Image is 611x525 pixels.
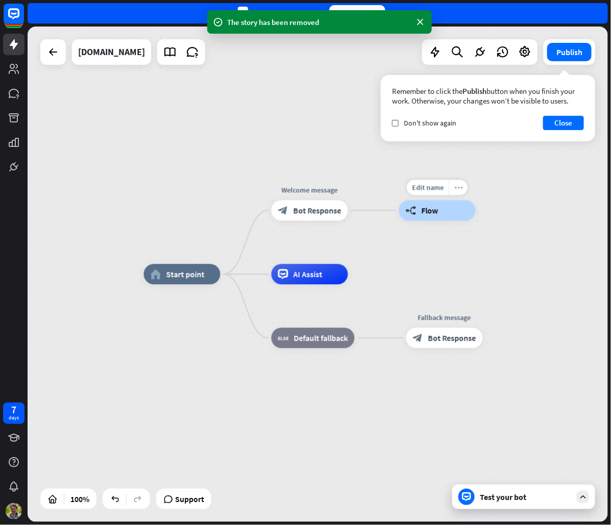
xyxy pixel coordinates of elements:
i: block_fallback [278,333,289,343]
i: more_horiz [454,184,462,191]
span: Bot Response [294,206,341,216]
div: Upgrade now [329,5,385,21]
div: 7 [11,405,16,414]
i: builder_tree [406,206,417,216]
span: Publish [462,86,486,96]
span: Start point [166,269,205,280]
i: block_bot_response [413,333,423,343]
span: Support [175,491,204,507]
span: Bot Response [428,333,476,343]
a: 7 days [3,403,25,424]
button: Close [543,116,584,130]
div: Fallback message [399,313,491,323]
i: home_2 [151,269,161,280]
span: AI Assist [294,269,323,280]
div: days [9,414,19,421]
div: days left in your trial. [238,7,321,20]
button: Publish [547,43,592,61]
i: block_bot_response [278,206,288,216]
div: lifttheload.org.au [78,39,145,65]
div: The story has been removed [228,17,411,28]
div: 100% [67,491,92,507]
span: Flow [422,206,438,216]
div: 7 [238,7,248,20]
span: Default fallback [294,333,348,343]
span: Don't show again [404,118,456,128]
button: Open LiveChat chat widget [8,4,39,35]
div: Welcome message [264,185,356,195]
div: Remember to click the button when you finish your work. Otherwise, your changes won’t be visible ... [392,86,584,106]
span: Edit name [412,183,444,192]
div: Test your bot [480,492,572,502]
